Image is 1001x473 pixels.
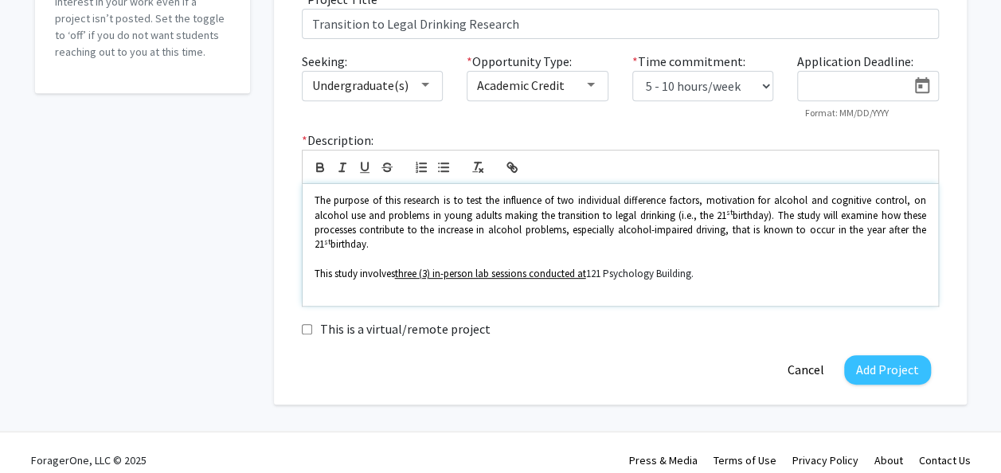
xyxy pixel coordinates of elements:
[776,355,836,385] button: Cancel
[874,453,903,467] a: About
[629,453,698,467] a: Press & Media
[477,77,565,93] span: Academic Credit
[395,267,586,280] u: three (3) in-person lab sessions conducted at
[906,72,938,100] button: Open calendar
[324,236,330,247] sup: st
[302,52,347,71] label: Seeking:
[919,453,971,467] a: Contact Us
[315,209,929,252] span: birthday). The study will examine how these processes contribute to the increase in alcohol probl...
[320,319,491,338] label: This is a virtual/remote project
[330,237,369,251] span: birthday.
[844,355,931,385] button: Add Project
[12,401,68,461] iframe: Chat
[315,193,929,221] span: The purpose of this research is to test the influence of two individual difference factors, motiv...
[302,131,373,150] label: Description:
[467,52,572,71] label: Opportunity Type:
[726,207,733,217] sup: st
[797,52,913,71] label: Application Deadline:
[805,107,889,119] mat-hint: Format: MM/DD/YYYY
[312,77,409,93] span: Undergraduate(s)
[632,52,745,71] label: Time commitment:
[792,453,858,467] a: Privacy Policy
[714,453,776,467] a: Terms of Use
[315,267,395,280] span: This study involves
[315,267,926,281] p: 121 Psychology Building.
